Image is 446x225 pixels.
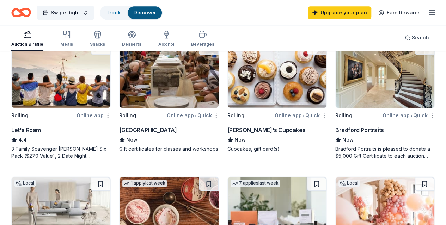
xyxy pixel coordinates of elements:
div: Online app [77,111,111,120]
div: 1 apply last week [122,180,167,187]
div: [PERSON_NAME]'s Cupcakes [227,126,305,134]
span: Swipe Right [51,8,80,17]
button: Snacks [90,27,105,51]
a: Discover [133,10,156,15]
div: Online app Quick [275,111,327,120]
div: Bradford Portraits is pleased to donate a $5,000 Gift Certificate to each auction event, which in... [335,145,435,160]
span: New [126,136,138,144]
img: Image for Molly's Cupcakes [228,41,326,108]
img: Image for Lillstreet Art Center [120,41,218,108]
span: • [195,113,196,118]
a: Home [11,4,31,21]
div: Alcohol [158,42,174,47]
div: Gift certificates for classes and workshops [119,145,219,152]
button: Search [399,31,435,45]
a: Upgrade your plan [308,6,371,19]
div: Local [338,180,360,187]
button: Desserts [122,27,141,51]
a: Image for Lillstreet Art CenterLocalRollingOnline app•Quick[GEOGRAPHIC_DATA]NewGift certificates ... [119,40,219,152]
button: Swipe Right [37,6,94,20]
button: Meals [60,27,73,51]
div: Auction & raffle [11,42,43,47]
div: Snacks [90,42,105,47]
div: Online app Quick [383,111,435,120]
span: • [411,113,412,118]
span: New [342,136,354,144]
span: Search [412,33,429,42]
div: Cupcakes, gift card(s) [227,145,327,152]
div: Rolling [119,111,136,120]
div: Bradford Portraits [335,126,384,134]
button: Auction & raffle [11,27,43,51]
div: Let's Roam [11,126,41,134]
span: • [303,113,304,118]
div: Desserts [122,42,141,47]
img: Image for Let's Roam [12,41,110,108]
a: Track [106,10,121,15]
img: Image for Bradford Portraits [336,41,434,108]
div: 3 Family Scavenger [PERSON_NAME] Six Pack ($270 Value), 2 Date Night Scavenger [PERSON_NAME] Two ... [11,145,111,160]
div: Local [14,180,36,187]
div: Rolling [227,111,244,120]
button: TrackDiscover [100,6,163,20]
a: Image for Bradford Portraits24 applieslast weekRollingOnline app•QuickBradford PortraitsNewBradfo... [335,40,435,160]
a: Image for Let's Roam2 applieslast weekRollingOnline appLet's Roam4.43 Family Scavenger [PERSON_NA... [11,40,111,160]
span: 4.4 [18,136,27,144]
button: Beverages [191,27,214,51]
div: Online app Quick [167,111,219,120]
button: Alcohol [158,27,174,51]
div: Meals [60,42,73,47]
div: Beverages [191,42,214,47]
a: Image for Molly's CupcakesRollingOnline app•Quick[PERSON_NAME]'s CupcakesNewCupcakes, gift card(s) [227,40,327,152]
div: 7 applies last week [231,180,280,187]
span: New [234,136,246,144]
a: Earn Rewards [374,6,425,19]
div: [GEOGRAPHIC_DATA] [119,126,177,134]
div: Rolling [11,111,28,120]
div: Rolling [335,111,352,120]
